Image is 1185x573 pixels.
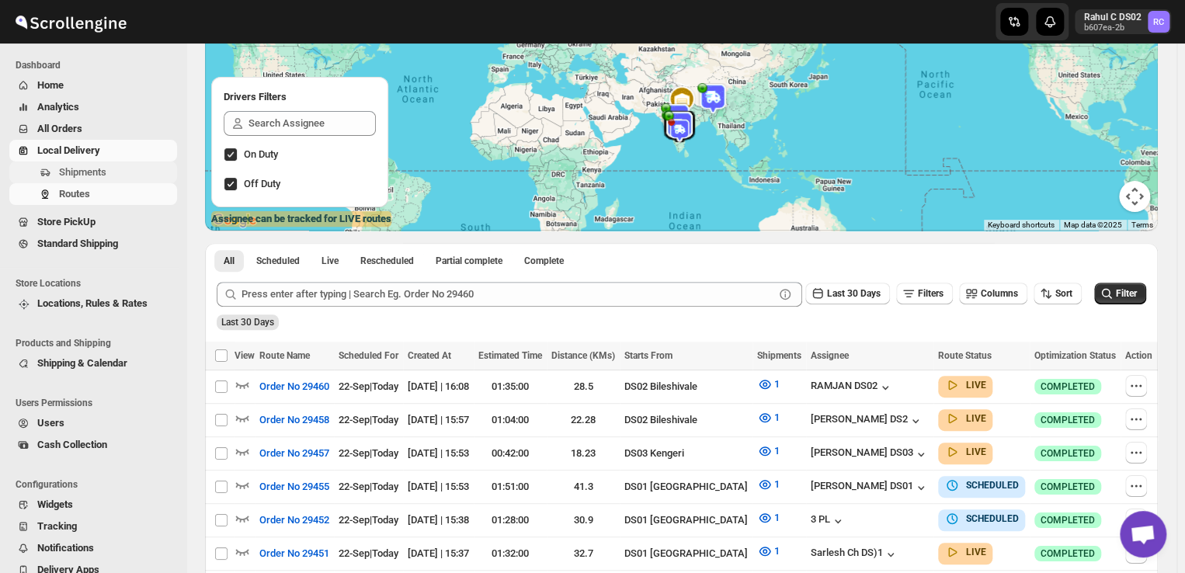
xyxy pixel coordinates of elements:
b: LIVE [966,380,986,391]
span: COMPLETED [1041,447,1095,460]
div: 22.28 [551,412,615,428]
a: Terms (opens in new tab) [1131,221,1153,229]
img: Google [209,210,260,231]
span: Users Permissions [16,397,179,409]
div: 32.7 [551,546,615,561]
img: ScrollEngine [12,2,129,41]
input: Press enter after typing | Search Eg. Order No 29460 [242,282,774,307]
span: Last 30 Days [221,317,274,328]
button: Cash Collection [9,434,177,456]
button: [PERSON_NAME] DS01 [811,480,929,495]
span: Live [321,255,339,267]
span: Optimization Status [1034,350,1116,361]
span: On Duty [244,148,278,160]
span: Columns [981,288,1018,299]
span: All [224,255,235,267]
span: 22-Sep | Today [339,547,398,559]
span: 1 [774,378,780,390]
span: Scheduled For [339,350,398,361]
b: SCHEDULED [966,513,1019,524]
button: Order No 29452 [250,508,339,533]
div: 00:42:00 [478,446,542,461]
button: Users [9,412,177,434]
button: Widgets [9,494,177,516]
button: Shipments [9,161,177,183]
span: Shipments [59,166,106,178]
span: COMPLETED [1041,514,1095,526]
div: 30.9 [551,512,615,528]
button: Order No 29457 [250,441,339,466]
span: Order No 29451 [259,546,329,561]
div: DS01 [GEOGRAPHIC_DATA] [624,479,748,495]
span: COMPLETED [1041,547,1095,560]
span: 1 [774,478,780,490]
button: Keyboard shortcuts [988,220,1055,231]
span: Map data ©2025 [1064,221,1122,229]
button: 1 [748,439,789,464]
button: Shipping & Calendar [9,352,177,374]
div: [DATE] | 15:53 [408,446,469,461]
span: 22-Sep | Today [339,481,398,492]
span: 22-Sep | Today [339,447,398,459]
div: 01:35:00 [478,379,542,394]
div: [DATE] | 15:53 [408,479,469,495]
button: 1 [748,372,789,397]
button: Order No 29451 [250,541,339,566]
button: RAMJAN DS02 [811,380,893,395]
b: LIVE [966,547,986,557]
span: Distance (KMs) [551,350,615,361]
button: Sort [1034,283,1082,304]
span: 22-Sep | Today [339,414,398,425]
span: Partial complete [436,255,502,267]
span: Notifications [37,542,94,554]
p: b607ea-2b [1084,23,1142,33]
span: Order No 29460 [259,379,329,394]
button: 1 [748,472,789,497]
span: Assignee [811,350,849,361]
button: 3 PL [811,513,846,529]
button: Map camera controls [1119,181,1150,212]
span: View [235,350,255,361]
span: Complete [524,255,564,267]
span: Routes [59,188,90,200]
div: 28.5 [551,379,615,394]
span: COMPLETED [1041,380,1095,393]
span: Last 30 Days [827,288,881,299]
button: Filter [1094,283,1146,304]
span: Route Status [938,350,992,361]
span: Off Duty [244,178,280,189]
div: 18.23 [551,446,615,461]
button: LIVE [944,444,986,460]
h2: Drivers Filters [224,89,376,105]
button: Analytics [9,96,177,118]
button: All routes [214,250,244,272]
div: [DATE] | 16:08 [408,379,469,394]
b: LIVE [966,413,986,424]
input: Search Assignee [248,111,376,136]
button: Last 30 Days [805,283,890,304]
div: [DATE] | 15:38 [408,512,469,528]
text: RC [1153,17,1164,27]
span: Dashboard [16,59,179,71]
div: [DATE] | 15:57 [408,412,469,428]
button: Order No 29460 [250,374,339,399]
div: Open chat [1120,511,1166,557]
span: Order No 29455 [259,479,329,495]
button: 1 [748,539,789,564]
span: 1 [774,512,780,523]
span: Store PickUp [37,216,96,227]
span: COMPLETED [1041,481,1095,493]
a: Open this area in Google Maps (opens a new window) [209,210,260,231]
div: DS01 [GEOGRAPHIC_DATA] [624,546,748,561]
button: Columns [959,283,1027,304]
span: Tracking [37,520,77,532]
span: Action [1125,350,1152,361]
button: [PERSON_NAME] DS2 [811,413,923,429]
button: 1 [748,405,789,430]
span: Scheduled [256,255,300,267]
span: 1 [774,445,780,457]
span: Locations, Rules & Rates [37,297,148,309]
span: Created At [408,350,451,361]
